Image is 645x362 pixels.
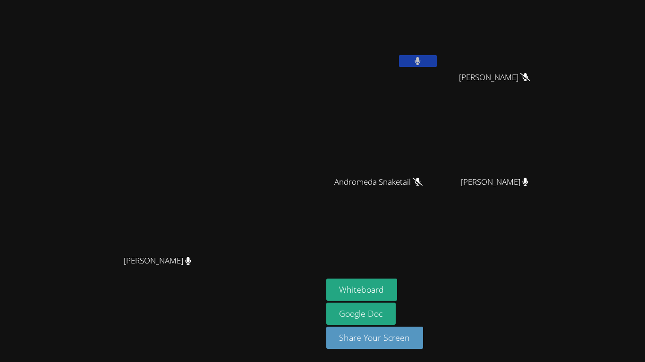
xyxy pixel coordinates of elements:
[124,254,191,268] span: [PERSON_NAME]
[334,175,423,189] span: Andromeda Snaketail
[326,303,396,325] a: Google Doc
[461,175,528,189] span: [PERSON_NAME]
[326,279,398,301] button: Whiteboard
[459,71,530,84] span: [PERSON_NAME]
[326,327,424,349] button: Share Your Screen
